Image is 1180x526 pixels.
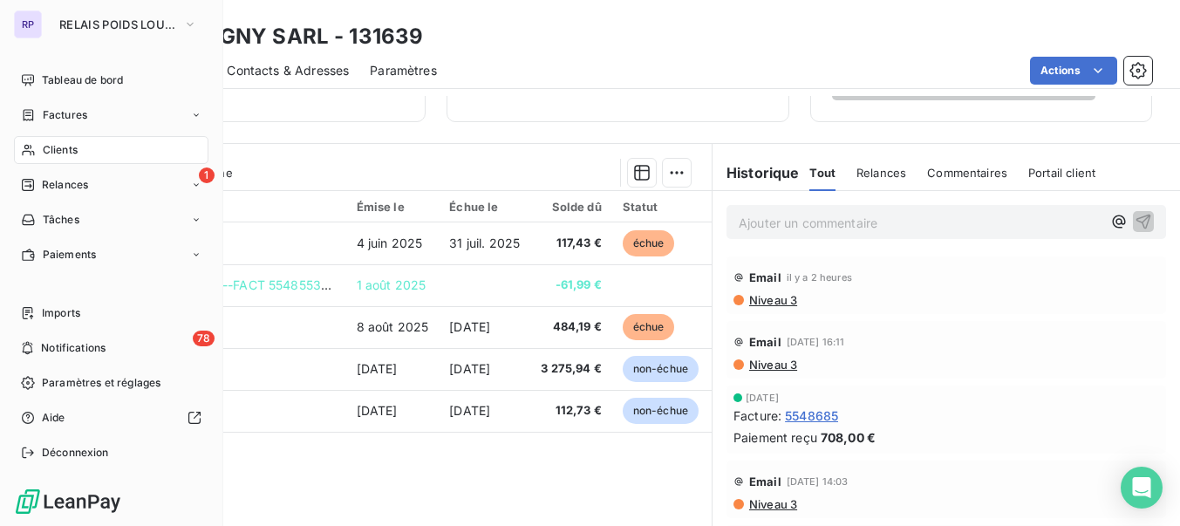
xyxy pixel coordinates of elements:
span: non-échue [623,398,699,424]
span: -61,99 € [541,277,602,294]
span: Relances [856,166,906,180]
span: 5548685 [785,406,838,425]
span: 117,43 € [541,235,602,252]
span: Paiement reçu [733,428,817,447]
span: Email [749,270,781,284]
span: Portail client [1028,166,1095,180]
div: Open Intercom Messenger [1121,467,1163,509]
span: [DATE] [357,403,398,418]
span: Tableau de bord [42,72,123,88]
span: 78 [193,331,215,346]
span: Niveau 3 [747,293,797,307]
span: Email [749,335,781,349]
div: Émise le [357,200,429,214]
span: [DATE] [357,361,398,376]
span: Déconnexion [42,445,109,461]
span: échue [623,230,675,256]
span: Email [749,475,781,488]
h3: LOUVIGNY SARL - 131639 [153,21,423,52]
span: Contacts & Adresses [227,62,349,79]
span: 1 [199,167,215,183]
span: [DATE] [746,393,779,403]
span: Niveau 3 [747,497,797,511]
div: Solde dû [541,200,602,214]
span: Commentaires [927,166,1007,180]
span: Aide [42,410,65,426]
span: Tâches [43,212,79,228]
h6: Historique [713,162,800,183]
span: Paramètres et réglages [42,375,160,391]
span: [DATE] 16:11 [787,337,845,347]
span: Imports [42,305,80,321]
div: Échue le [449,200,520,214]
span: Facture : [733,406,781,425]
span: 31 juil. 2025 [449,236,520,250]
span: 8 août 2025 [357,319,429,334]
span: 4 juin 2025 [357,236,423,250]
div: RP [14,10,42,38]
span: 484,19 € [541,318,602,336]
span: il y a 2 heures [787,272,852,283]
span: [DATE] [449,319,490,334]
span: Factures [43,107,87,123]
span: 112,73 € [541,402,602,420]
span: non-échue [623,356,699,382]
span: RELAIS POIDS LOURDS LIMOUSIN [59,17,176,31]
span: Paiements [43,247,96,263]
span: 3 275,94 € [541,360,602,378]
span: [DATE] 14:03 [787,476,849,487]
span: 708,00 € [821,428,876,447]
span: Niveau 3 [747,358,797,372]
span: [PERSON_NAME]--FACT 5548553-attente avoir [120,277,400,292]
span: [DATE] [449,361,490,376]
span: Notifications [41,340,106,356]
span: Relances [42,177,88,193]
span: échue [623,314,675,340]
span: Clients [43,142,78,158]
img: Logo LeanPay [14,488,122,516]
a: Aide [14,404,208,432]
span: 1 août 2025 [357,277,426,292]
button: Actions [1030,57,1117,85]
div: Statut [623,200,699,214]
span: Tout [809,166,836,180]
div: Référence [120,199,336,215]
span: Paramètres [370,62,437,79]
span: [DATE] [449,403,490,418]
